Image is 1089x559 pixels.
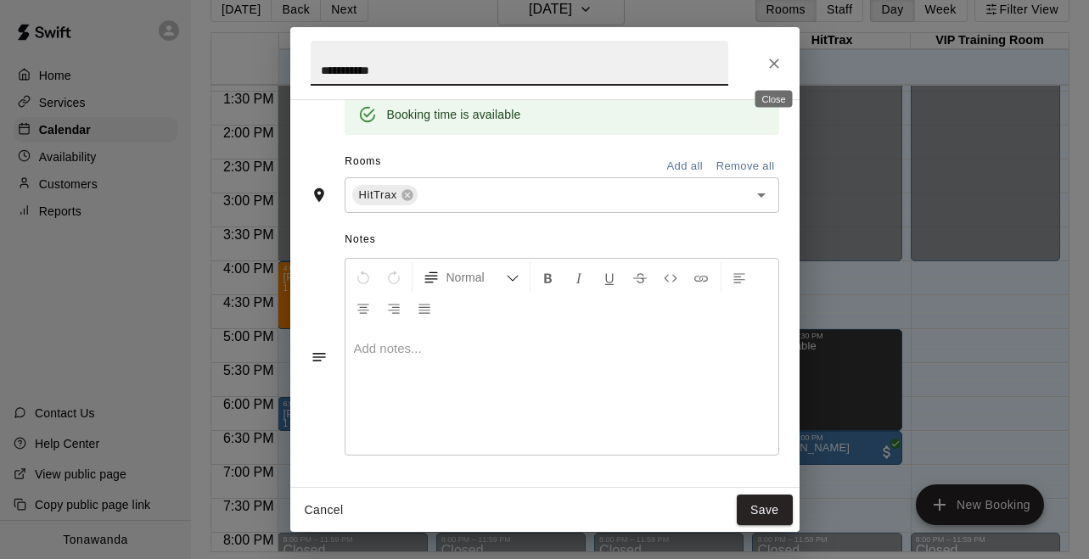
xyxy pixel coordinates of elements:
span: HitTrax [352,187,404,204]
button: Left Align [725,262,754,293]
button: Right Align [379,293,408,323]
div: HitTrax [352,185,418,205]
button: Redo [379,262,408,293]
button: Add all [658,154,712,180]
button: Format Underline [595,262,624,293]
svg: Rooms [311,187,328,204]
button: Insert Link [687,262,716,293]
button: Center Align [349,293,378,323]
button: Save [737,495,793,526]
button: Format Strikethrough [626,262,654,293]
button: Close [759,48,789,79]
div: Booking time is available [387,99,521,130]
button: Formatting Options [416,262,526,293]
span: Notes [345,226,778,254]
button: Insert Code [656,262,685,293]
span: Normal [446,269,506,286]
button: Open [749,183,773,207]
button: Remove all [712,154,779,180]
div: Close [755,91,793,108]
span: Rooms [345,155,381,167]
button: Format Italics [564,262,593,293]
button: Cancel [297,495,351,526]
button: Format Bold [534,262,563,293]
button: Undo [349,262,378,293]
svg: Notes [311,349,328,366]
button: Justify Align [410,293,439,323]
